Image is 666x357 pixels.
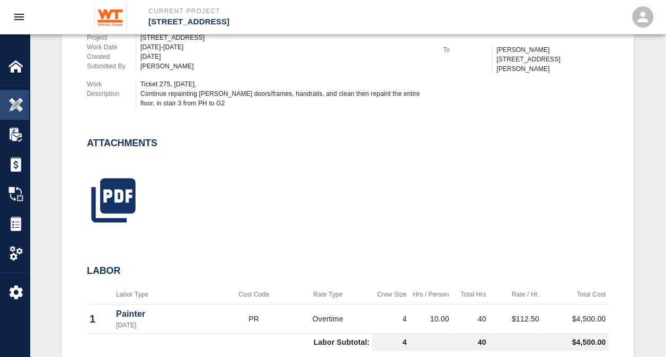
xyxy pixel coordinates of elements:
p: Submitted By [87,61,136,71]
p: Painter [116,308,221,320]
p: Work Description [87,79,136,99]
th: Rate Type [283,285,372,305]
th: Total Hrs [451,285,489,305]
button: open drawer [6,4,32,30]
img: Whiting-Turner [94,2,127,32]
p: To [443,45,492,55]
div: [DATE] [140,52,430,61]
p: Work Date [87,42,136,52]
p: Current Project [148,6,390,16]
td: 4 [372,334,409,351]
td: 40 [451,305,489,334]
th: Hrs / Person [409,285,451,305]
th: Rate / Hr. [489,285,541,305]
th: Total Cost [541,285,608,305]
p: Project [87,33,136,42]
td: 4 [372,305,409,334]
p: [STREET_ADDRESS] [148,16,390,28]
th: Crew Size [372,285,409,305]
p: 1 [90,311,111,327]
td: Overtime [283,305,372,334]
iframe: Chat Widget [613,306,666,357]
div: [STREET_ADDRESS] [140,33,430,42]
td: $4,500.00 [541,305,608,334]
td: 40 [409,334,489,351]
p: [DATE] [116,320,221,330]
p: [STREET_ADDRESS][PERSON_NAME] [496,55,608,74]
td: PR [224,305,283,334]
td: $4,500.00 [489,334,608,351]
h2: Attachments [87,138,157,149]
p: [PERSON_NAME] [496,45,608,55]
td: Labor Subtotal: [87,334,372,351]
div: [PERSON_NAME] [140,61,430,71]
th: Labor Type [113,285,224,305]
h2: Labor [87,265,608,277]
div: Ticket 275, [DATE], Continue repainting [PERSON_NAME] doors/frames, handrails, and clean then rep... [140,79,430,108]
th: Cost Code [224,285,283,305]
p: Created [87,52,136,61]
div: [DATE]-[DATE] [140,42,430,52]
td: 10.00 [409,305,451,334]
td: $112.50 [489,305,541,334]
